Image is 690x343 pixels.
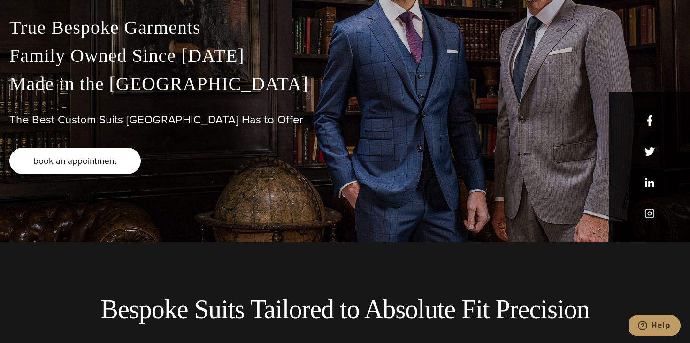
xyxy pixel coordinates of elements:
h2: Bespoke Suits Tailored to Absolute Fit Precision [9,294,681,325]
span: book an appointment [33,154,117,168]
h1: The Best Custom Suits [GEOGRAPHIC_DATA] Has to Offer [9,113,681,127]
a: book an appointment [9,148,141,174]
p: True Bespoke Garments Family Owned Since [DATE] Made in the [GEOGRAPHIC_DATA] [9,14,681,98]
iframe: Opens a widget where you can chat to one of our agents [629,315,681,338]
